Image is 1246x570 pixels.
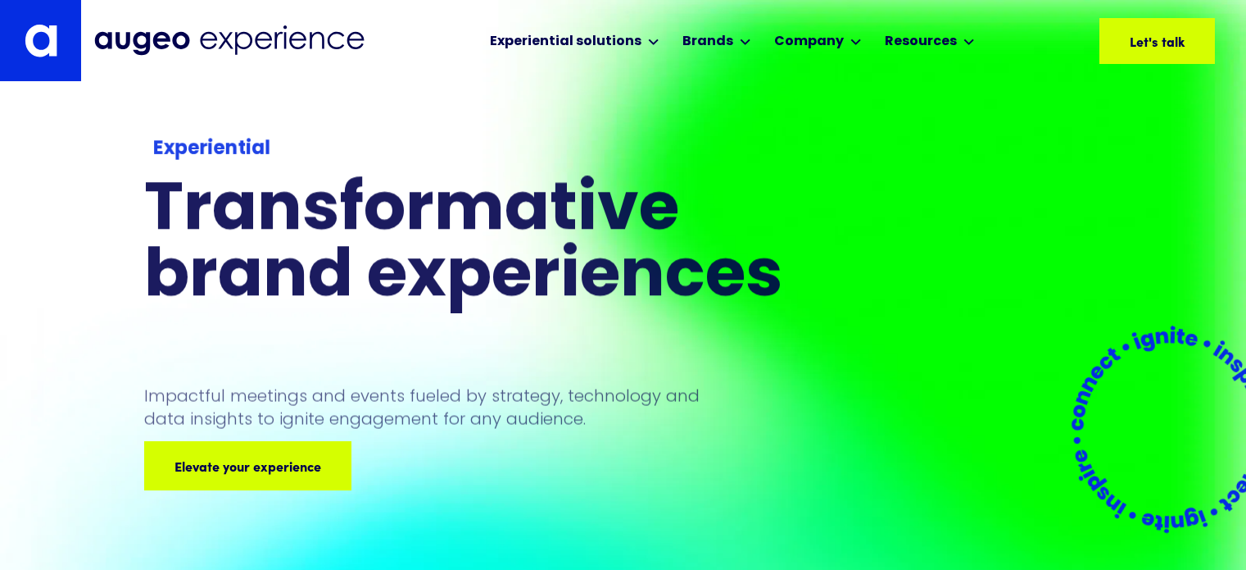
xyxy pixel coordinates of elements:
[682,32,733,52] div: Brands
[1099,18,1215,64] a: Let's talk
[774,32,844,52] div: Company
[153,135,843,163] div: Experiential
[490,32,641,52] div: Experiential solutions
[25,24,57,57] img: Augeo's "a" monogram decorative logo in white.
[144,385,708,431] p: Impactful meetings and events fueled by strategy, technology and data insights to ignite engageme...
[144,179,852,312] h1: Transformative brand experiences
[885,32,957,52] div: Resources
[144,441,351,490] a: Elevate your experience
[94,25,365,56] img: Augeo Experience business unit full logo in midnight blue.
